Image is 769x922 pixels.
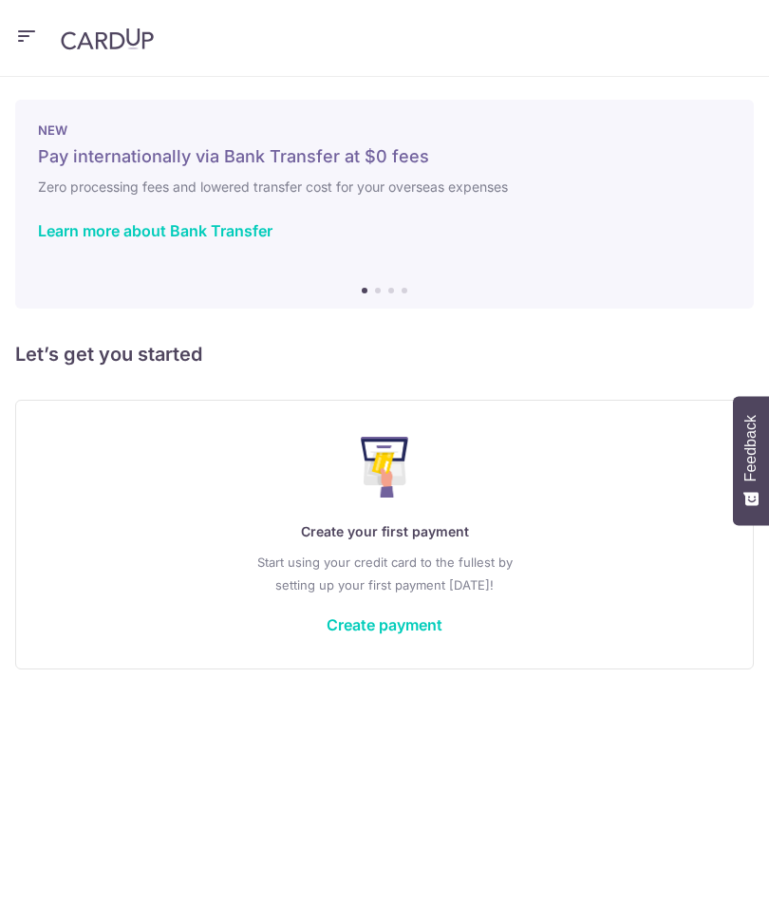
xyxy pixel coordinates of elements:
h5: Let’s get you started [15,339,754,369]
p: Create your first payment [54,520,715,543]
span: Feedback [742,415,760,481]
p: Start using your credit card to the fullest by setting up your first payment [DATE]! [54,551,715,596]
h5: Pay internationally via Bank Transfer at $0 fees [38,145,731,168]
img: Make Payment [361,437,409,498]
iframe: Opens a widget where you can find more information [647,865,750,913]
p: NEW [38,122,731,138]
h6: Zero processing fees and lowered transfer cost for your overseas expenses [38,176,731,198]
a: Create payment [327,615,442,634]
a: Learn more about Bank Transfer [38,221,272,240]
img: CardUp [61,28,154,50]
button: Feedback - Show survey [733,396,769,525]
